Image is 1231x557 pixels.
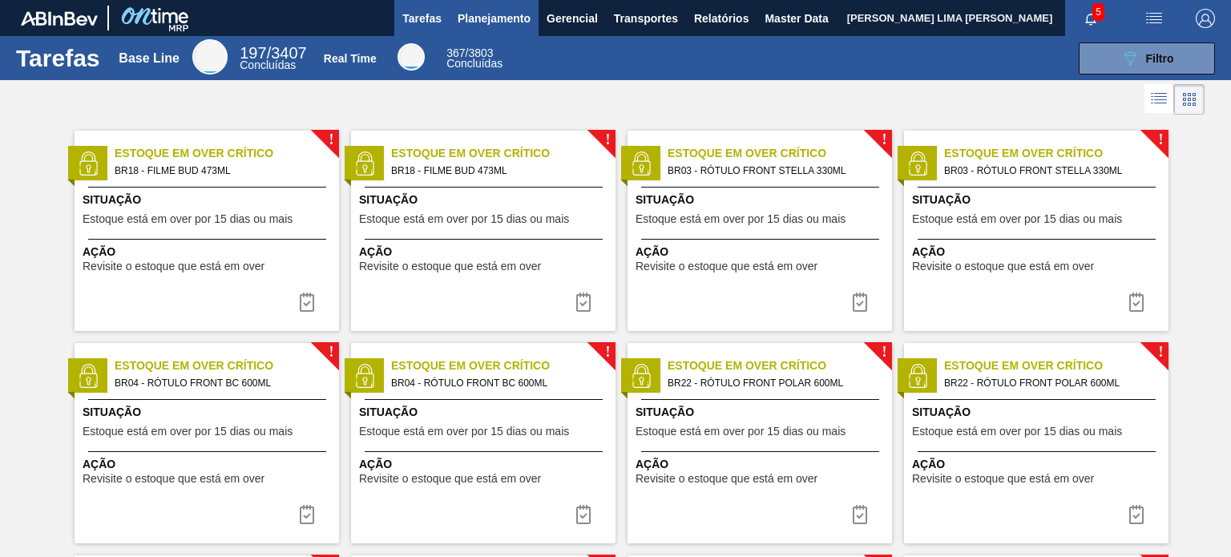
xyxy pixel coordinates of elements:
div: Completar tarefa: 30128881 [288,286,326,318]
span: Revisite o estoque que está em over [359,473,541,485]
button: icon-task complete [841,498,879,531]
img: Logout [1196,9,1215,28]
span: Situação [83,404,335,421]
img: icon-task complete [574,293,593,312]
div: Real Time [398,43,425,71]
span: Ação [912,456,1164,473]
img: status [76,364,100,388]
button: icon-task complete [564,498,603,531]
span: Concluídas [240,59,296,71]
button: icon-task complete [288,286,326,318]
span: BR22 - RÓTULO FRONT POLAR 600ML [668,374,879,392]
div: Visão em Cards [1174,84,1205,115]
button: Filtro [1079,42,1215,75]
span: Estoque em Over Crítico [115,145,339,162]
span: BR04 - RÓTULO FRONT BC 600ML [115,374,326,392]
div: Completar tarefa: 30128884 [841,498,879,531]
span: Revisite o estoque que está em over [636,473,817,485]
img: status [629,151,653,176]
span: ! [329,134,333,146]
button: icon-task complete [288,498,326,531]
div: Real Time [446,48,502,69]
span: Revisite o estoque que está em over [359,260,541,272]
span: Estoque em Over Crítico [944,145,1168,162]
img: status [629,364,653,388]
span: Estoque em Over Crítico [668,357,892,374]
span: Situação [83,192,335,208]
span: Situação [636,404,888,421]
span: Estoque está em over por 15 dias ou mais [359,426,569,438]
div: Completar tarefa: 30128881 [564,286,603,318]
div: Real Time [324,52,377,65]
div: Completar tarefa: 30128884 [1117,498,1156,531]
img: icon-task complete [574,505,593,524]
span: Relatórios [694,9,749,28]
span: Situação [636,192,888,208]
img: icon-task complete [1127,293,1146,312]
span: Situação [359,192,611,208]
span: Ação [359,456,611,473]
img: status [353,151,377,176]
button: icon-task complete [1117,498,1156,531]
span: Estoque em Over Crítico [391,357,615,374]
span: / 3803 [446,46,493,59]
span: Ação [636,456,888,473]
span: Estoque está em over por 15 dias ou mais [912,213,1122,225]
span: ! [1158,134,1163,146]
button: icon-task complete [564,286,603,318]
img: status [906,364,930,388]
div: Completar tarefa: 30128883 [564,498,603,531]
span: Estoque em Over Crítico [115,357,339,374]
span: BR04 - RÓTULO FRONT BC 600ML [391,374,603,392]
span: Planejamento [458,9,531,28]
img: icon-task complete [850,293,870,312]
span: Filtro [1146,52,1174,65]
span: BR03 - RÓTULO FRONT STELLA 330ML [668,162,879,180]
img: status [906,151,930,176]
span: Estoque em Over Crítico [944,357,1168,374]
span: Ação [636,244,888,260]
button: icon-task complete [841,286,879,318]
span: Ação [359,244,611,260]
span: BR18 - FILME BUD 473ML [391,162,603,180]
span: Revisite o estoque que está em over [912,473,1094,485]
span: / 3407 [240,44,306,62]
div: Base Line [192,39,228,75]
img: status [353,364,377,388]
span: Situação [912,192,1164,208]
span: 5 [1092,3,1104,21]
img: icon-task complete [850,505,870,524]
img: icon-task complete [297,293,317,312]
h1: Tarefas [16,49,100,67]
span: Revisite o estoque que está em over [912,260,1094,272]
span: ! [1158,346,1163,358]
span: BR03 - RÓTULO FRONT STELLA 330ML [944,162,1156,180]
span: Estoque está em over por 15 dias ou mais [636,213,846,225]
div: Visão em Lista [1144,84,1174,115]
span: 197 [240,44,266,62]
span: BR22 - RÓTULO FRONT POLAR 600ML [944,374,1156,392]
img: userActions [1144,9,1164,28]
span: Gerencial [547,9,598,28]
span: Tarefas [402,9,442,28]
span: Ação [83,244,335,260]
span: Revisite o estoque que está em over [83,473,264,485]
span: BR18 - FILME BUD 473ML [115,162,326,180]
button: icon-task complete [1117,286,1156,318]
span: ! [605,346,610,358]
span: ! [329,346,333,358]
span: Estoque está em over por 15 dias ou mais [636,426,846,438]
div: Base Line [240,46,306,71]
button: Notificações [1065,7,1116,30]
span: Transportes [614,9,678,28]
span: ! [882,134,886,146]
span: Revisite o estoque que está em over [636,260,817,272]
span: Situação [359,404,611,421]
div: Completar tarefa: 30128882 [841,286,879,318]
span: Estoque está em over por 15 dias ou mais [359,213,569,225]
span: Concluídas [446,57,502,70]
span: Ação [912,244,1164,260]
span: ! [605,134,610,146]
img: icon-task complete [1127,505,1146,524]
span: Estoque está em over por 15 dias ou mais [912,426,1122,438]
